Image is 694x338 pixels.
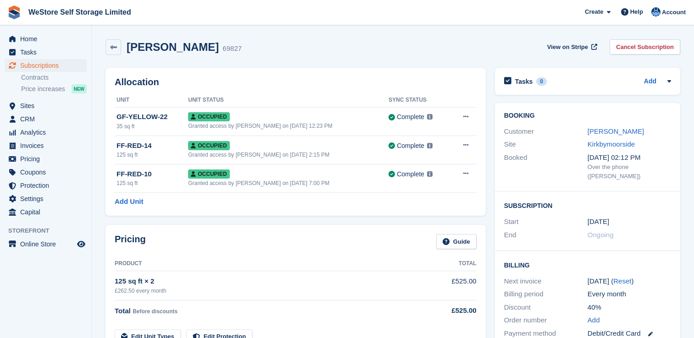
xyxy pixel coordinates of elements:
[20,238,75,251] span: Online Store
[115,93,188,108] th: Unit
[588,153,671,163] div: [DATE] 02:12 PM
[20,33,75,45] span: Home
[20,206,75,218] span: Capital
[588,163,671,180] div: Over the phone ([PERSON_NAME])
[188,179,389,187] div: Granted access by [PERSON_NAME] on [DATE] 7:00 PM
[504,302,588,313] div: Discount
[436,234,477,249] a: Guide
[72,84,87,93] div: NEW
[5,206,87,218] a: menu
[5,59,87,72] a: menu
[588,140,635,148] a: Kirkbymoorside
[644,76,656,87] a: Add
[504,126,588,137] div: Customer
[588,217,609,227] time: 2025-01-29 01:00:00 UTC
[20,166,75,179] span: Coupons
[397,169,424,179] div: Complete
[610,39,680,55] a: Cancel Subscription
[117,169,188,180] div: FF-RED-10
[588,276,671,287] div: [DATE] ( )
[427,143,433,148] img: icon-info-grey-7440780725fd019a000dd9b08b2336e03edf1995a4989e88bcd33f0948082b44.svg
[504,201,671,210] h2: Subscription
[547,43,588,52] span: View on Stripe
[504,153,588,181] div: Booked
[427,171,433,177] img: icon-info-grey-7440780725fd019a000dd9b08b2336e03edf1995a4989e88bcd33f0948082b44.svg
[188,122,389,130] div: Granted access by [PERSON_NAME] on [DATE] 12:23 PM
[21,73,87,82] a: Contracts
[5,126,87,139] a: menu
[20,113,75,125] span: CRM
[5,113,87,125] a: menu
[117,141,188,151] div: FF-RED-14
[504,315,588,326] div: Order number
[76,239,87,250] a: Preview store
[536,77,547,86] div: 0
[5,192,87,205] a: menu
[515,77,533,86] h2: Tasks
[115,196,143,207] a: Add Unit
[504,139,588,150] div: Site
[504,289,588,300] div: Billing period
[188,93,389,108] th: Unit Status
[389,93,450,108] th: Sync Status
[115,276,421,287] div: 125 sq ft × 2
[7,5,21,19] img: stora-icon-8386f47178a22dfd0bd8f6a31ec36ba5ce8667c1dd55bd0f319d3a0aa187defe.svg
[222,44,242,54] div: 69827
[397,112,424,122] div: Complete
[5,238,87,251] a: menu
[20,46,75,59] span: Tasks
[5,153,87,165] a: menu
[504,276,588,287] div: Next invoice
[188,151,389,159] div: Granted access by [PERSON_NAME] on [DATE] 2:15 PM
[127,41,219,53] h2: [PERSON_NAME]
[588,315,600,326] a: Add
[5,139,87,152] a: menu
[585,7,603,16] span: Create
[117,179,188,187] div: 125 sq ft
[588,127,644,135] a: [PERSON_NAME]
[20,192,75,205] span: Settings
[588,289,671,300] div: Every month
[117,151,188,159] div: 125 sq ft
[662,8,686,17] span: Account
[188,141,229,150] span: Occupied
[5,33,87,45] a: menu
[20,179,75,192] span: Protection
[21,84,87,94] a: Price increases NEW
[188,169,229,179] span: Occupied
[5,99,87,112] a: menu
[544,39,599,55] a: View on Stripe
[504,217,588,227] div: Start
[588,231,614,239] span: Ongoing
[115,307,131,315] span: Total
[588,302,671,313] div: 40%
[421,305,477,316] div: £525.00
[421,256,477,271] th: Total
[504,230,588,240] div: End
[421,271,477,300] td: £525.00
[427,114,433,120] img: icon-info-grey-7440780725fd019a000dd9b08b2336e03edf1995a4989e88bcd33f0948082b44.svg
[630,7,643,16] span: Help
[8,226,91,235] span: Storefront
[613,277,631,285] a: Reset
[188,112,229,121] span: Occupied
[504,112,671,120] h2: Booking
[115,77,477,87] h2: Allocation
[20,99,75,112] span: Sites
[25,5,135,20] a: WeStore Self Storage Limited
[20,139,75,152] span: Invoices
[20,126,75,139] span: Analytics
[5,179,87,192] a: menu
[117,122,188,131] div: 35 sq ft
[5,166,87,179] a: menu
[20,153,75,165] span: Pricing
[115,234,146,249] h2: Pricing
[117,112,188,122] div: GF-YELLOW-22
[5,46,87,59] a: menu
[504,260,671,269] h2: Billing
[651,7,661,16] img: Joanne Goff
[115,287,421,295] div: £262.50 every month
[20,59,75,72] span: Subscriptions
[21,85,65,93] span: Price increases
[115,256,421,271] th: Product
